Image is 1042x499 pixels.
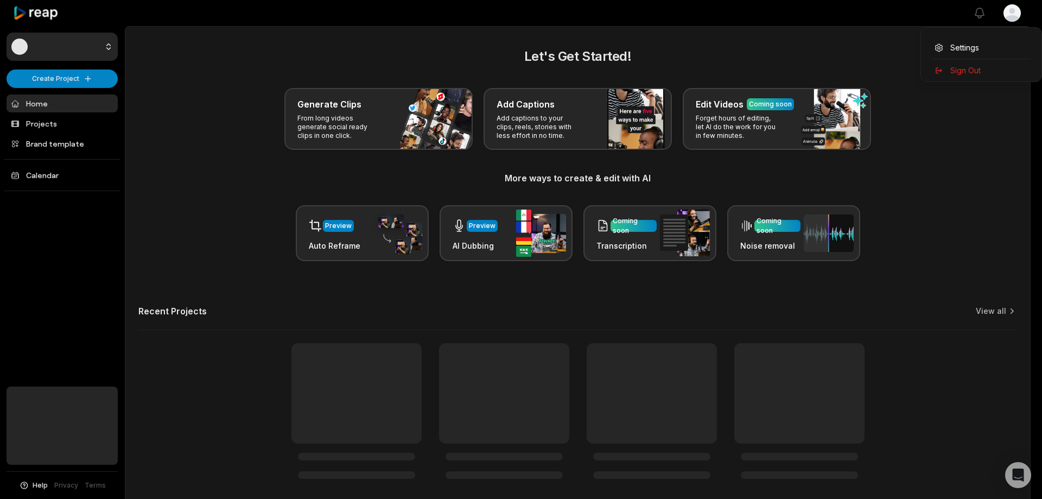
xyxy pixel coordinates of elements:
div: Coming soon [613,216,655,236]
h2: Recent Projects [138,306,207,317]
h3: AI Dubbing [453,240,498,251]
span: Settings [950,42,979,53]
div: Coming soon [757,216,798,236]
p: Add captions to your clips, reels, stories with less effort in no time. [497,114,581,140]
h3: Noise removal [740,240,800,251]
span: Help [33,481,48,490]
h2: Let's Get Started! [138,47,1017,66]
a: View all [976,306,1006,317]
div: Open Intercom Messenger [1005,462,1031,488]
a: Projects [7,115,118,132]
a: Privacy [54,481,78,490]
div: Coming soon [749,99,792,109]
h3: Edit Videos [696,98,744,111]
img: noise_removal.png [804,214,854,252]
p: Forget hours of editing, let AI do the work for you in few minutes. [696,114,780,140]
h3: Generate Clips [297,98,361,111]
a: Calendar [7,166,118,184]
img: auto_reframe.png [372,212,422,255]
h3: Transcription [596,240,657,251]
a: Home [7,94,118,112]
a: Terms [85,481,106,490]
img: transcription.png [660,210,710,256]
img: ai_dubbing.png [516,210,566,257]
h3: Add Captions [497,98,555,111]
div: Preview [469,221,495,231]
a: Brand template [7,135,118,153]
span: Sign Out [950,65,981,76]
button: Create Project [7,70,118,88]
h3: More ways to create & edit with AI [138,172,1017,185]
div: Preview [325,221,352,231]
p: From long videos generate social ready clips in one click. [297,114,382,140]
h3: Auto Reframe [309,240,360,251]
